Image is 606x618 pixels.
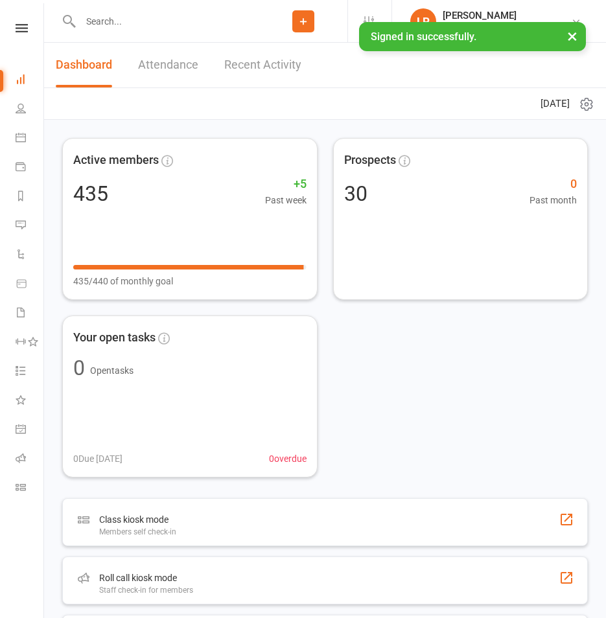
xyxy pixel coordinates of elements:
a: People [16,95,45,124]
a: Calendar [16,124,45,154]
div: 435 [73,183,108,204]
div: Class kiosk mode [99,512,176,527]
div: Staff check-in for members [99,586,193,595]
a: Roll call kiosk mode [16,445,45,474]
div: Staying Active [PERSON_NAME] [443,21,571,33]
span: Active members [73,151,159,170]
div: Members self check-in [99,527,176,536]
span: Signed in successfully. [371,30,476,43]
a: Attendance [138,43,198,87]
span: Your open tasks [73,328,156,347]
span: [DATE] [541,96,570,111]
a: Recent Activity [224,43,301,87]
a: General attendance kiosk mode [16,416,45,445]
a: Dashboard [56,43,112,87]
span: 0 overdue [269,452,307,466]
input: Search... [76,12,259,30]
div: [PERSON_NAME] [443,10,571,21]
span: 435/440 of monthly goal [73,274,173,288]
a: What's New [16,387,45,416]
button: × [561,22,584,50]
a: Dashboard [16,66,45,95]
span: Past month [530,193,577,207]
div: LP [410,8,436,34]
span: 0 [530,175,577,194]
span: Past week [265,193,307,207]
div: 0 [73,358,85,378]
a: Reports [16,183,45,212]
span: Open tasks [90,365,134,376]
span: 0 Due [DATE] [73,452,122,466]
a: Product Sales [16,270,45,299]
div: 30 [344,183,367,204]
a: Payments [16,154,45,183]
span: +5 [265,175,307,194]
a: Class kiosk mode [16,474,45,503]
div: Roll call kiosk mode [99,570,193,586]
span: Prospects [344,151,396,170]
